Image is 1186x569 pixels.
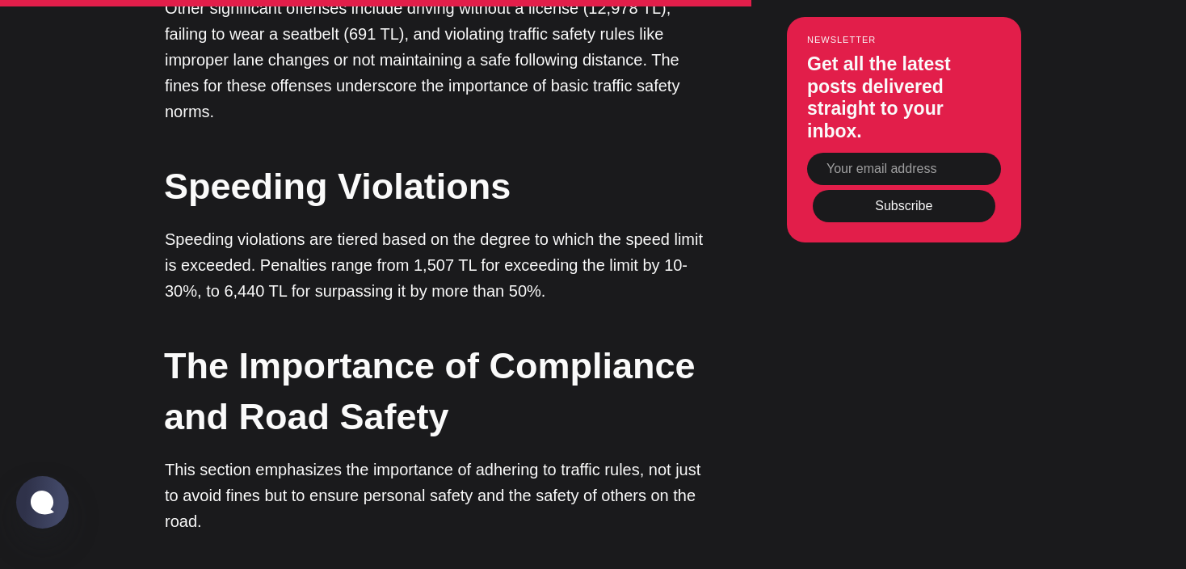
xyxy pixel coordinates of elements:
[807,53,1001,142] h3: Get all the latest posts delivered straight to your inbox.
[164,340,705,442] h2: The Importance of Compliance and Road Safety
[813,190,995,222] button: Subscribe
[807,153,1001,185] input: Your email address
[807,35,1001,44] small: Newsletter
[165,457,706,534] p: This section emphasizes the importance of adhering to traffic rules, not just to avoid fines but ...
[164,161,705,212] h2: Speeding Violations
[165,226,706,304] p: Speeding violations are tiered based on the degree to which the speed limit is exceeded. Penaltie...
